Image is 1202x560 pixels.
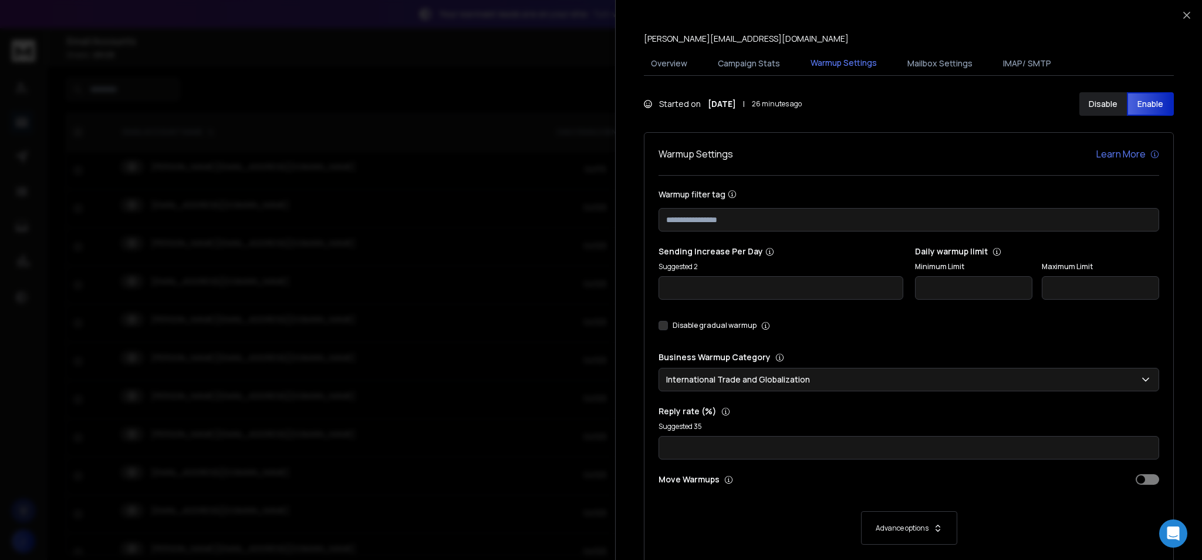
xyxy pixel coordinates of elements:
[752,99,802,109] span: 26 minutes ago
[711,51,787,76] button: Campaign Stats
[659,474,906,485] p: Move Warmups
[644,98,802,110] div: Started on
[659,262,903,271] p: Suggested 2
[1042,262,1159,271] label: Maximum Limit
[670,511,1147,545] button: Advance options
[876,524,928,533] p: Advance options
[1127,92,1174,116] button: Enable
[900,51,980,76] button: Mailbox Settings
[644,51,694,76] button: Overview
[915,246,1160,257] p: Daily warmup limit
[673,321,757,330] label: Disable gradual warmup
[743,98,745,110] span: |
[659,351,1159,363] p: Business Warmup Category
[659,246,903,257] p: Sending Increase Per Day
[666,374,815,385] p: International Trade and Globalization
[644,33,849,45] p: [PERSON_NAME][EMAIL_ADDRESS][DOMAIN_NAME]
[1079,92,1174,116] button: DisableEnable
[996,51,1058,76] button: IMAP/ SMTP
[1159,519,1187,548] div: Open Intercom Messenger
[708,98,736,110] strong: [DATE]
[659,422,1159,431] p: Suggested 35
[659,190,1159,199] label: Warmup filter tag
[659,405,1159,417] p: Reply rate (%)
[1096,147,1159,161] a: Learn More
[803,50,884,77] button: Warmup Settings
[915,262,1032,271] label: Minimum Limit
[1079,92,1127,116] button: Disable
[659,147,733,161] h1: Warmup Settings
